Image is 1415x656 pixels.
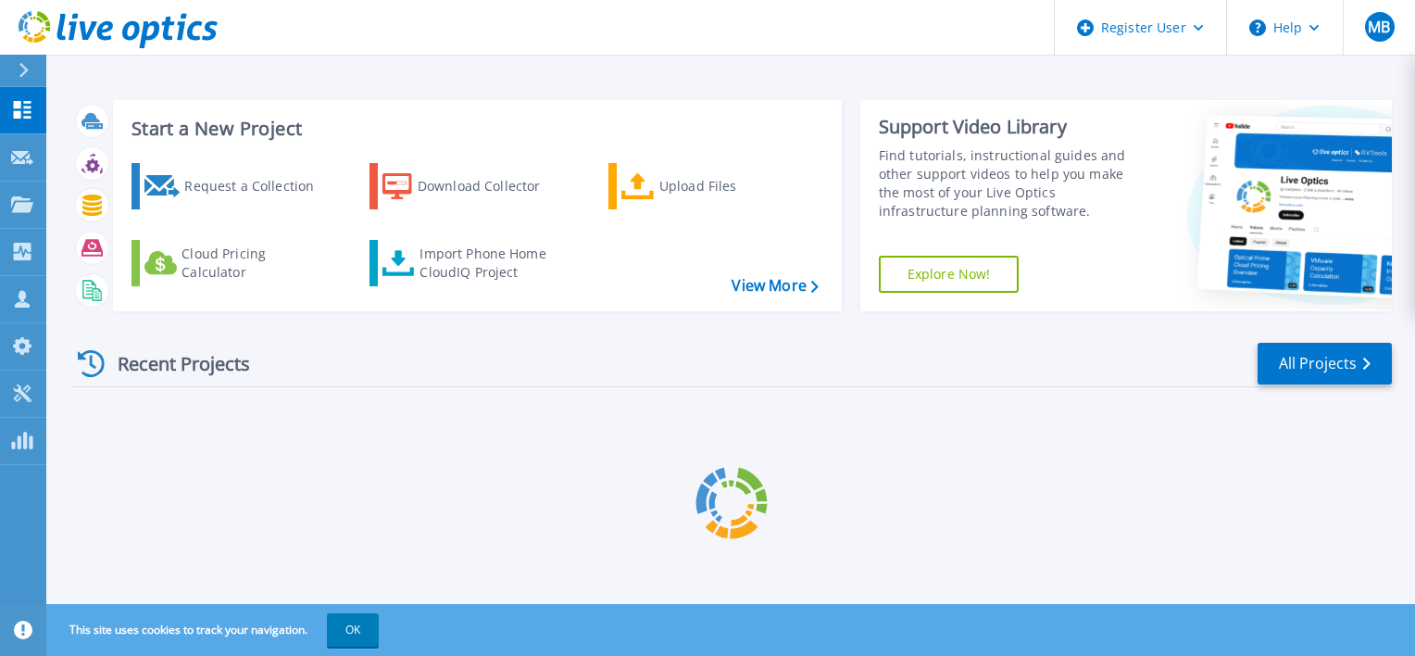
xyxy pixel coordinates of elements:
[131,163,338,209] a: Request a Collection
[131,240,338,286] a: Cloud Pricing Calculator
[879,146,1146,221] div: Find tutorials, instructional guides and other support videos to help you make the most of your L...
[659,168,808,205] div: Upload Files
[1258,343,1392,385] a: All Projects
[131,119,818,139] h3: Start a New Project
[732,277,818,295] a: View More
[418,168,566,205] div: Download Collector
[1368,19,1390,34] span: MB
[879,256,1020,293] a: Explore Now!
[184,168,332,205] div: Request a Collection
[71,341,275,386] div: Recent Projects
[608,163,815,209] a: Upload Files
[369,163,576,209] a: Download Collector
[327,613,379,647] button: OK
[182,245,330,282] div: Cloud Pricing Calculator
[51,613,379,647] span: This site uses cookies to track your navigation.
[419,245,564,282] div: Import Phone Home CloudIQ Project
[879,115,1146,139] div: Support Video Library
